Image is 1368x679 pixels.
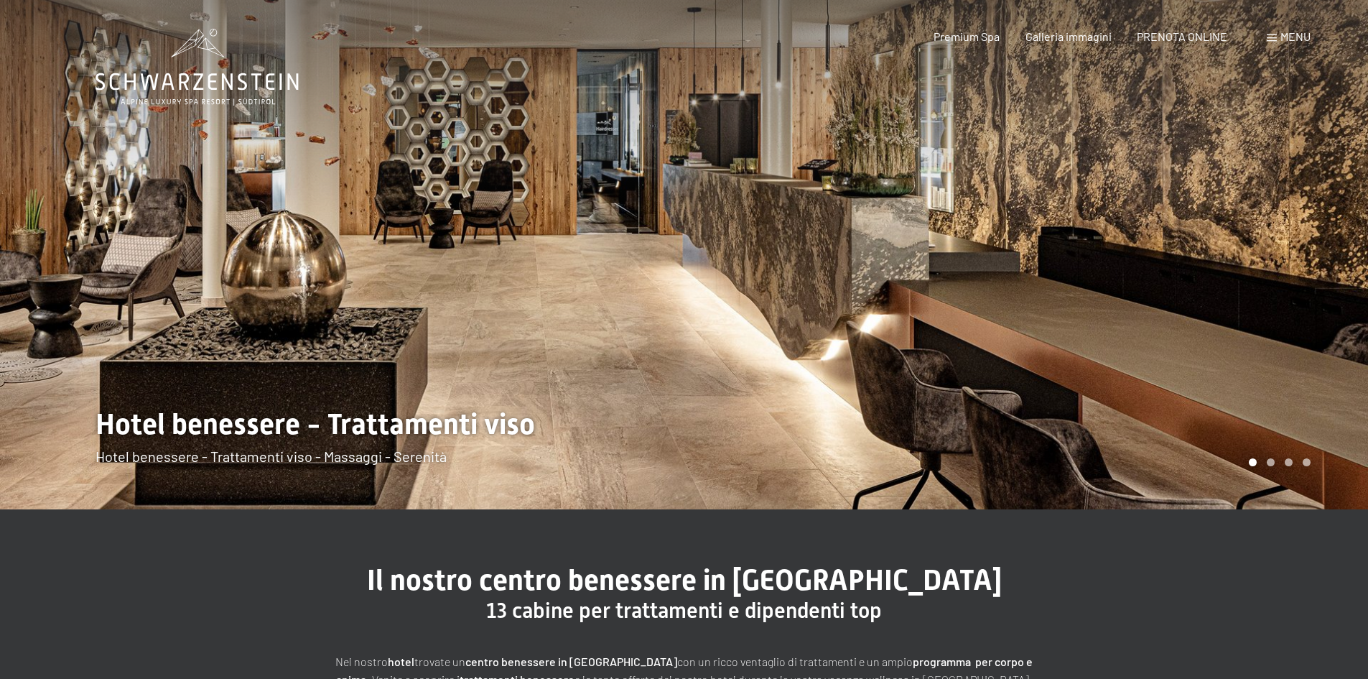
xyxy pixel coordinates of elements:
[367,563,1002,597] span: Il nostro centro benessere in [GEOGRAPHIC_DATA]
[1303,458,1311,466] div: Carousel Page 4
[1137,29,1227,43] a: PRENOTA ONLINE
[1244,458,1311,466] div: Carousel Pagination
[465,655,677,668] strong: centro benessere in [GEOGRAPHIC_DATA]
[1285,458,1293,466] div: Carousel Page 3
[1267,458,1275,466] div: Carousel Page 2
[934,29,1000,43] a: Premium Spa
[486,598,882,623] span: 13 cabine per trattamenti e dipendenti top
[1249,458,1257,466] div: Carousel Page 1 (Current Slide)
[1280,29,1311,43] span: Menu
[388,655,414,668] strong: hotel
[1025,29,1112,43] a: Galleria immagini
